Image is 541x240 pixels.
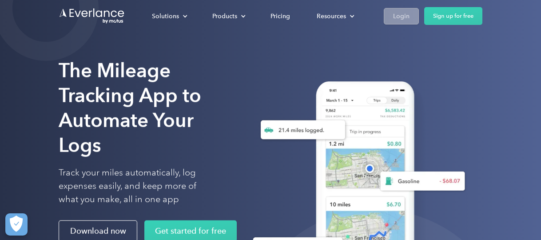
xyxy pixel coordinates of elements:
[384,8,419,24] a: Login
[424,7,482,25] a: Sign up for free
[59,59,201,157] strong: The Mileage Tracking App to Automate Your Logs
[317,11,346,22] div: Resources
[270,11,290,22] div: Pricing
[59,8,125,24] a: Go to homepage
[262,8,299,24] a: Pricing
[59,166,214,206] p: Track your miles automatically, log expenses easily, and keep more of what you make, all in one app
[203,8,253,24] div: Products
[308,8,362,24] div: Resources
[212,11,237,22] div: Products
[152,11,179,22] div: Solutions
[143,8,195,24] div: Solutions
[5,213,28,236] button: Cookies Settings
[393,11,410,22] div: Login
